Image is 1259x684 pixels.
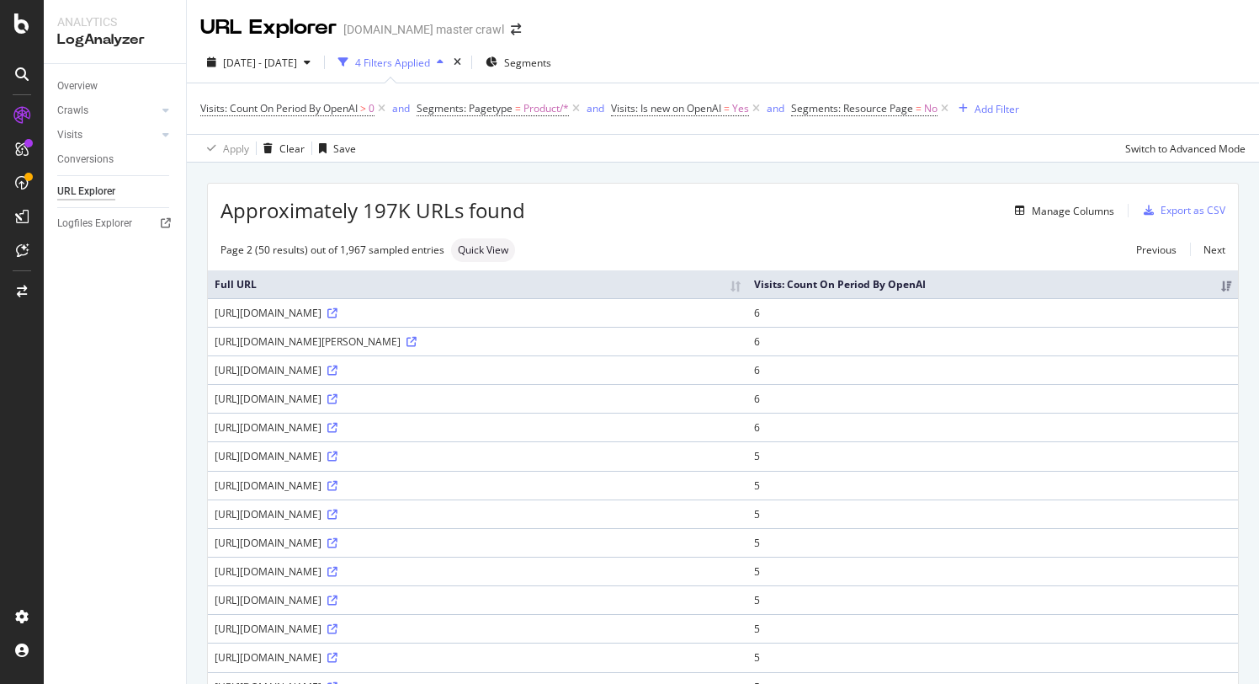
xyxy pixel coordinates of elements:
[504,56,551,70] span: Segments
[511,24,521,35] div: arrow-right-arrow-left
[57,151,114,168] div: Conversions
[220,243,444,257] div: Page 2 (50 results) out of 1,967 sampled entries
[208,270,747,298] th: Full URL: activate to sort column ascending
[747,500,1238,528] td: 5
[1137,197,1225,224] button: Export as CSV
[975,102,1019,116] div: Add Filter
[1125,142,1246,156] div: Switch to Advanced Mode
[952,99,1019,119] button: Add Filter
[732,97,749,120] span: Yes
[200,49,317,76] button: [DATE] - [DATE]
[215,363,741,377] div: [URL][DOMAIN_NAME]
[57,215,174,232] a: Logfiles Explorer
[57,126,82,144] div: Visits
[220,196,525,225] span: Approximately 197K URLs found
[1190,238,1225,262] a: Next
[479,49,558,76] button: Segments
[451,238,515,262] div: neutral label
[215,536,741,550] div: [URL][DOMAIN_NAME]
[747,614,1238,643] td: 5
[747,441,1238,470] td: 5
[747,413,1238,441] td: 6
[1032,204,1114,218] div: Manage Columns
[1161,203,1225,217] div: Export as CSV
[57,215,132,232] div: Logfiles Explorer
[215,449,741,463] div: [URL][DOMAIN_NAME]
[223,56,297,70] span: [DATE] - [DATE]
[1202,627,1242,667] iframe: Intercom live chat
[724,101,730,115] span: =
[57,126,157,144] a: Visits
[747,327,1238,355] td: 6
[343,21,504,38] div: [DOMAIN_NAME] master crawl
[57,30,173,50] div: LogAnalyzer
[200,13,337,42] div: URL Explorer
[392,101,410,115] div: and
[515,101,521,115] span: =
[57,13,173,30] div: Analytics
[1123,238,1190,262] a: Previous
[57,183,115,200] div: URL Explorer
[924,97,938,120] span: No
[611,101,721,115] span: Visits: Is new on OpenAI
[392,100,410,116] button: and
[57,102,157,120] a: Crawls
[747,471,1238,500] td: 5
[200,135,249,162] button: Apply
[215,420,741,435] div: [URL][DOMAIN_NAME]
[369,97,375,120] span: 0
[279,142,305,156] div: Clear
[458,245,508,255] span: Quick View
[747,384,1238,413] td: 6
[215,392,741,406] div: [URL][DOMAIN_NAME]
[747,585,1238,614] td: 5
[523,97,569,120] span: Product/*
[200,101,358,115] span: Visits: Count On Period By OpenAI
[215,622,741,636] div: [URL][DOMAIN_NAME]
[57,77,98,95] div: Overview
[215,650,741,665] div: [URL][DOMAIN_NAME]
[360,101,366,115] span: >
[215,593,741,607] div: [URL][DOMAIN_NAME]
[215,306,741,320] div: [URL][DOMAIN_NAME]
[332,49,450,76] button: 4 Filters Applied
[215,507,741,521] div: [URL][DOMAIN_NAME]
[587,101,604,115] div: and
[355,56,430,70] div: 4 Filters Applied
[417,101,513,115] span: Segments: Pagetype
[215,564,741,579] div: [URL][DOMAIN_NAME]
[747,528,1238,557] td: 5
[1008,200,1114,221] button: Manage Columns
[791,101,913,115] span: Segments: Resource Page
[747,270,1238,298] th: Visits: Count On Period By OpenAI: activate to sort column ascending
[587,100,604,116] button: and
[450,54,465,71] div: times
[767,101,784,115] div: and
[215,478,741,493] div: [URL][DOMAIN_NAME]
[57,77,174,95] a: Overview
[215,334,741,349] div: [URL][DOMAIN_NAME][PERSON_NAME]
[257,135,305,162] button: Clear
[333,142,356,156] div: Save
[1118,135,1246,162] button: Switch to Advanced Mode
[747,355,1238,384] td: 6
[747,557,1238,585] td: 5
[223,142,249,156] div: Apply
[767,100,784,116] button: and
[747,643,1238,671] td: 5
[57,102,88,120] div: Crawls
[57,151,174,168] a: Conversions
[57,183,174,200] a: URL Explorer
[312,135,356,162] button: Save
[747,298,1238,327] td: 6
[916,101,922,115] span: =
